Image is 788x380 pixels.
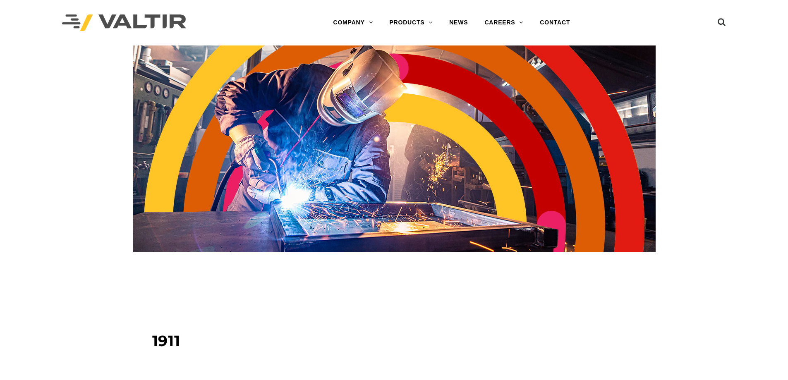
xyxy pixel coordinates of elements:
[325,14,381,31] a: COMPANY
[441,14,476,31] a: NEWS
[476,14,532,31] a: CAREERS
[133,45,656,252] img: Header_Timeline
[62,14,186,31] img: Valtir
[381,14,441,31] a: PRODUCTS
[152,332,180,350] span: 1911
[532,14,578,31] a: CONTACT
